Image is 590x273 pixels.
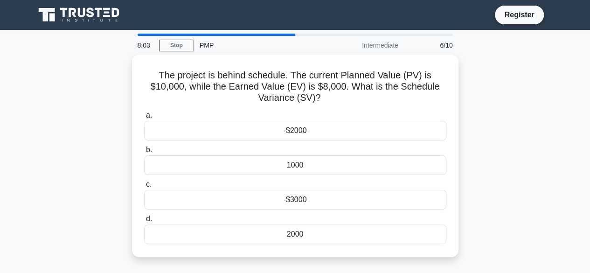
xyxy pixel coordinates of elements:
div: PMP [194,36,322,55]
span: a. [146,111,152,119]
div: -$3000 [144,190,446,210]
a: Stop [159,40,194,51]
div: 2000 [144,224,446,244]
div: -$2000 [144,121,446,140]
div: 6/10 [404,36,458,55]
div: Intermediate [322,36,404,55]
h5: The project is behind schedule. The current Planned Value (PV) is $10,000, while the Earned Value... [143,70,447,104]
div: 1000 [144,155,446,175]
span: b. [146,146,152,154]
span: c. [146,180,152,188]
div: 8:03 [132,36,159,55]
a: Register [499,9,540,21]
span: d. [146,215,152,223]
